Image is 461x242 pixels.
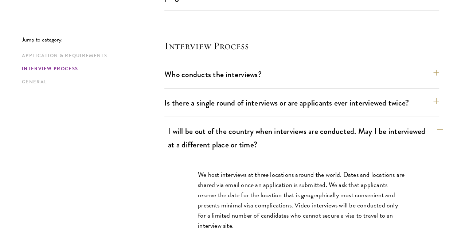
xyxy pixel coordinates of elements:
h4: Interview Process [164,40,439,52]
a: General [22,78,160,86]
a: Application & Requirements [22,52,160,60]
p: We host interviews at three locations around the world. Dates and locations are shared via email ... [198,170,406,231]
p: Jump to category: [22,36,164,43]
button: I will be out of the country when interviews are conducted. May I be interviewed at a different p... [168,123,443,153]
a: Interview Process [22,65,160,73]
button: Is there a single round of interviews or are applicants ever interviewed twice? [164,95,439,111]
button: Who conducts the interviews? [164,66,439,83]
